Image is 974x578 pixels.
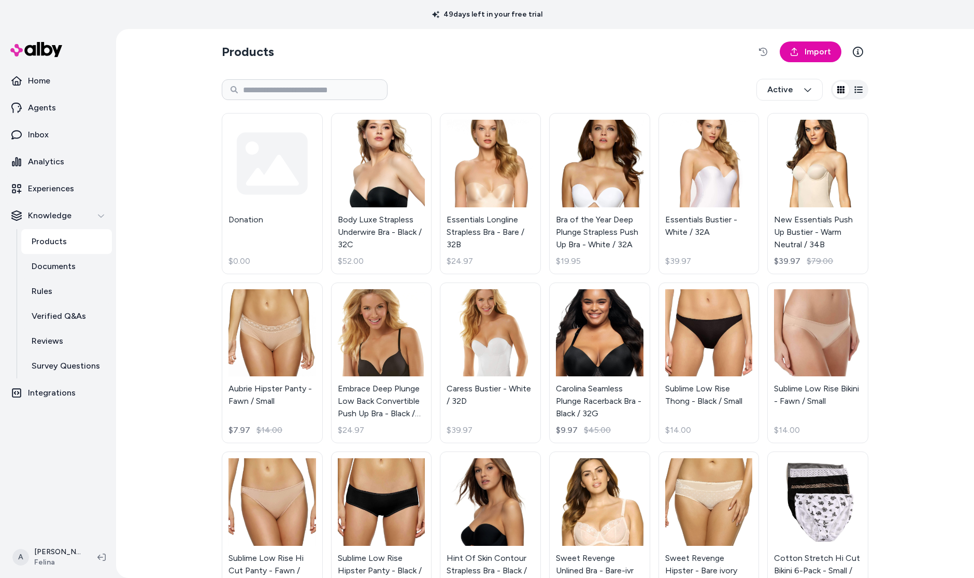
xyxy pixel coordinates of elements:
p: Verified Q&As [32,310,86,322]
a: Agents [4,95,112,120]
p: Home [28,75,50,87]
a: Sublime Low Rise Bikini - Fawn / SmallSublime Low Rise Bikini - Fawn / Small$14.00 [767,283,868,444]
a: Products [21,229,112,254]
a: Reviews [21,329,112,354]
a: Import [780,41,841,62]
a: Donation$0.00 [222,113,323,274]
a: Home [4,68,112,93]
a: Sublime Low Rise Thong - Black / SmallSublime Low Rise Thong - Black / Small$14.00 [658,283,760,444]
p: Products [32,235,67,248]
p: Analytics [28,156,64,168]
span: Felina [34,557,81,568]
p: Rules [32,285,52,298]
a: Essentials Longline Strapless Bra - Bare / 32BEssentials Longline Strapless Bra - Bare / 32B$24.97 [440,113,541,274]
p: Survey Questions [32,360,100,372]
p: Agents [28,102,56,114]
a: Documents [21,254,112,279]
span: Import [805,46,831,58]
a: Inbox [4,122,112,147]
img: alby Logo [10,42,62,57]
a: Rules [21,279,112,304]
p: Integrations [28,387,76,399]
a: Carolina Seamless Plunge Racerback Bra - Black / 32GCarolina Seamless Plunge Racerback Bra - Blac... [549,283,650,444]
a: Body Luxe Strapless Underwire Bra - Black / 32CBody Luxe Strapless Underwire Bra - Black / 32C$52.00 [331,113,432,274]
p: 49 days left in your free trial [426,9,549,20]
p: Inbox [28,129,49,141]
a: Survey Questions [21,354,112,378]
p: Documents [32,260,76,273]
p: Experiences [28,182,74,195]
a: Aubrie Hipster Panty - Fawn / SmallAubrie Hipster Panty - Fawn / Small$7.97$14.00 [222,283,323,444]
span: A [12,549,29,566]
button: A[PERSON_NAME]Felina [6,541,89,574]
a: Integrations [4,380,112,405]
a: Essentials Bustier - White / 32AEssentials Bustier - White / 32A$39.97 [658,113,760,274]
a: Caress Bustier - White / 32DCaress Bustier - White / 32D$39.97 [440,283,541,444]
a: New Essentials Push Up Bustier - Warm Neutral / 34BNew Essentials Push Up Bustier - Warm Neutral ... [767,113,868,274]
a: Analytics [4,149,112,174]
a: Verified Q&As [21,304,112,329]
a: Bra of the Year Deep Plunge Strapless Push Up Bra - White / 32ABra of the Year Deep Plunge Strapl... [549,113,650,274]
a: Experiences [4,176,112,201]
button: Active [756,79,823,101]
h2: Products [222,44,274,60]
button: Knowledge [4,203,112,228]
a: Embrace Deep Plunge Low Back Convertible Push Up Bra - Black / 32BEmbrace Deep Plunge Low Back Co... [331,283,432,444]
p: [PERSON_NAME] [34,547,81,557]
p: Knowledge [28,209,71,222]
p: Reviews [32,335,63,347]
